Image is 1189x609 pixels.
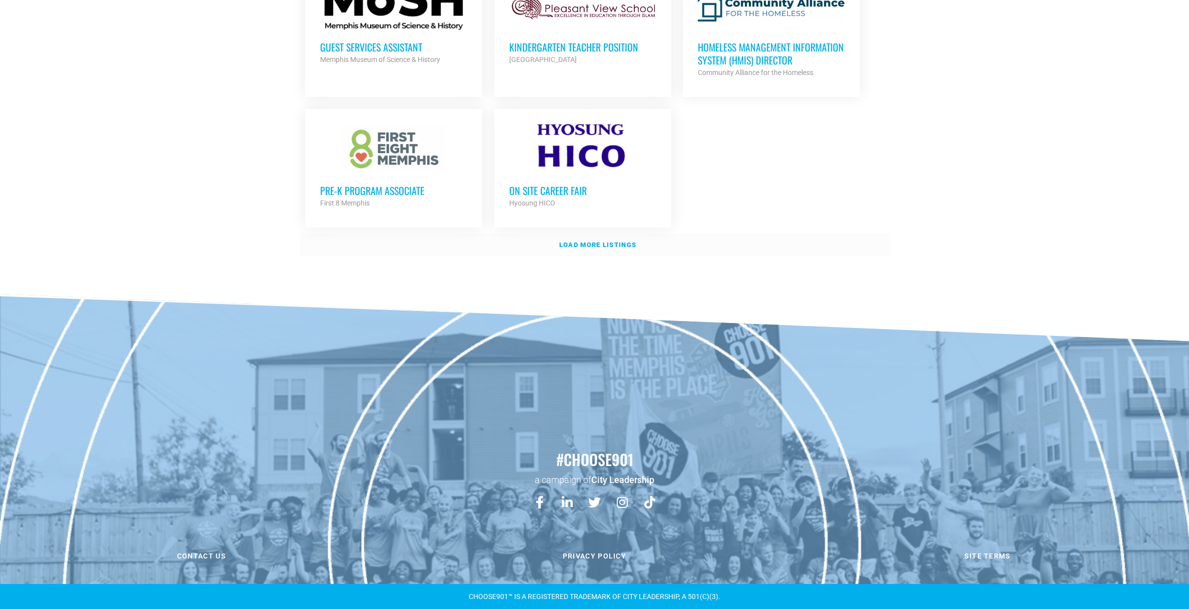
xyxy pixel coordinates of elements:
[305,109,482,224] a: Pre-K Program Associate First 8 Memphis
[401,545,789,566] a: Privacy Policy
[509,184,656,197] h3: On Site Career Fair
[698,68,813,76] strong: Community Alliance for the Homeless
[320,40,467,53] h3: Guest Services Assistant
[300,593,890,600] div: CHOOSE901™ is a registered TRADEMARK OF CITY LEADERSHIP, A 501(C)(3).
[320,55,440,63] strong: Memphis Museum of Science & History
[698,40,845,66] h3: Homeless Management Information System (HMIS) Director
[509,55,577,63] strong: [GEOGRAPHIC_DATA]
[964,552,1011,559] span: Site Terms
[320,184,467,197] h3: Pre-K Program Associate
[509,199,555,207] strong: Hyosung HICO
[793,545,1181,566] a: Site Terms
[559,241,636,248] strong: Load more listings
[591,474,654,485] a: City Leadership
[5,449,1184,470] h2: #choose901
[8,545,396,566] a: Contact us
[177,552,226,559] span: Contact us
[563,552,626,559] span: Privacy Policy
[320,199,370,207] strong: First 8 Memphis
[5,473,1184,486] p: a campaign of
[300,233,890,256] a: Load more listings
[509,40,656,53] h3: Kindergarten Teacher Position
[494,109,671,224] a: On Site Career Fair Hyosung HICO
